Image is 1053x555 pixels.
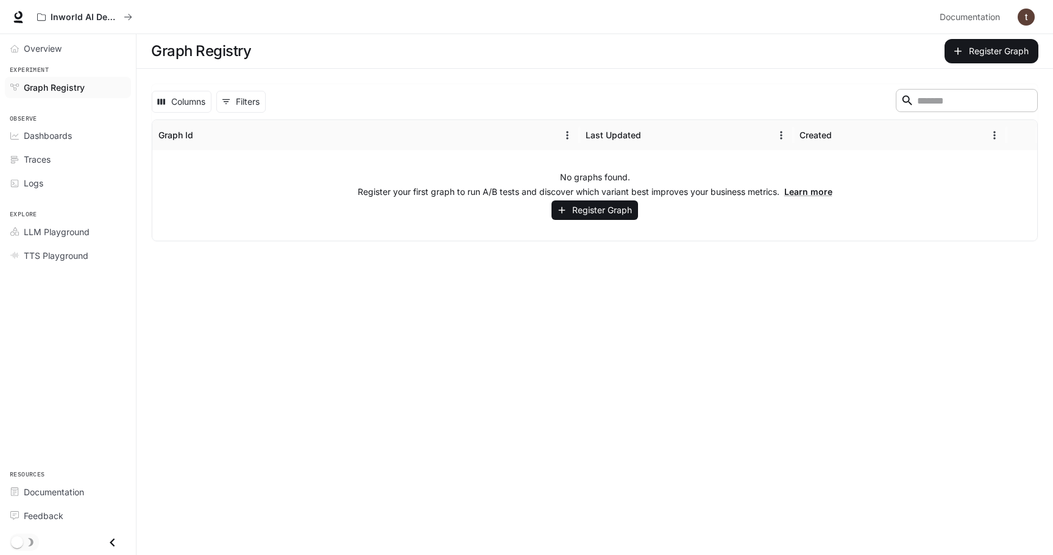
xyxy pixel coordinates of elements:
[1018,9,1035,26] img: User avatar
[896,89,1038,115] div: Search
[5,38,131,59] a: Overview
[194,126,213,144] button: Sort
[32,5,138,29] button: All workspaces
[24,129,72,142] span: Dashboards
[24,486,84,498] span: Documentation
[5,172,131,194] a: Logs
[152,91,211,113] button: Select columns
[11,535,23,548] span: Dark mode toggle
[5,481,131,503] a: Documentation
[551,200,638,221] button: Register Graph
[24,42,62,55] span: Overview
[24,249,88,262] span: TTS Playground
[799,130,832,140] div: Created
[5,245,131,266] a: TTS Playground
[1014,5,1038,29] button: User avatar
[985,126,1004,144] button: Menu
[560,171,630,183] p: No graphs found.
[358,186,832,198] p: Register your first graph to run A/B tests and discover which variant best improves your business...
[642,126,661,144] button: Sort
[24,509,63,522] span: Feedback
[5,125,131,146] a: Dashboards
[5,149,131,170] a: Traces
[151,39,251,63] h1: Graph Registry
[216,91,266,113] button: Show filters
[935,5,1009,29] a: Documentation
[558,126,576,144] button: Menu
[586,130,641,140] div: Last Updated
[24,225,90,238] span: LLM Playground
[5,221,131,242] a: LLM Playground
[5,505,131,526] a: Feedback
[833,126,851,144] button: Sort
[51,12,119,23] p: Inworld AI Demos
[24,81,85,94] span: Graph Registry
[24,153,51,166] span: Traces
[158,130,193,140] div: Graph Id
[5,77,131,98] a: Graph Registry
[772,126,790,144] button: Menu
[945,39,1038,63] button: Register Graph
[24,177,43,189] span: Logs
[99,530,126,555] button: Close drawer
[784,186,832,197] a: Learn more
[940,10,1000,25] span: Documentation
